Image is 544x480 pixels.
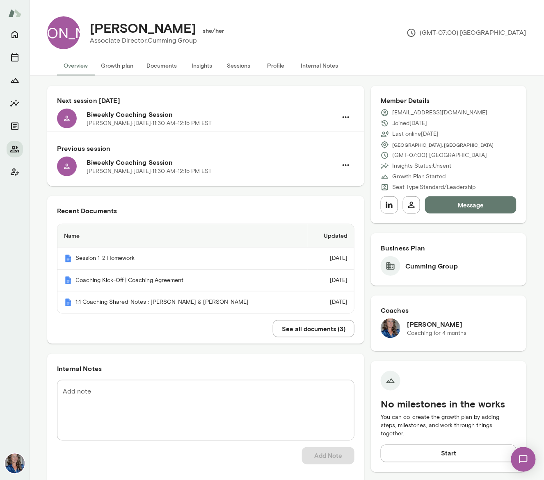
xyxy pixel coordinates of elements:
button: Message [425,196,517,214]
h6: Next session [DATE] [57,96,354,105]
button: Documents [140,56,183,75]
h6: she/her [203,27,224,35]
button: Growth Plan [7,72,23,89]
button: Client app [7,164,23,180]
button: Home [7,26,23,43]
button: Insights [183,56,220,75]
h5: No milestones in the works [381,397,517,410]
h6: Coaches [381,305,517,315]
h6: Business Plan [381,243,517,253]
img: Nicole Menkhoff [5,454,25,473]
h6: Internal Notes [57,364,354,373]
p: Associate Director, Cumming Group [90,36,218,45]
p: Coaching for 4 months [407,329,466,337]
img: Mento [64,276,72,284]
button: Sessions [7,49,23,66]
h6: Member Details [381,96,517,105]
th: Session 1-2 Homework [57,248,308,270]
th: 1:1 Coaching Shared-Notes : [PERSON_NAME] & [PERSON_NAME] [57,291,308,313]
p: Insights Status: Unsent [392,162,451,170]
img: Mento [64,255,72,263]
button: Profile [257,56,294,75]
h6: Previous session [57,143,354,153]
p: Growth Plan: Started [392,173,446,181]
h6: Biweekly Coaching Session [87,109,337,119]
img: Mento [8,5,21,21]
p: [EMAIL_ADDRESS][DOMAIN_NAME] [392,109,487,117]
h6: Cumming Group [405,261,458,271]
button: Internal Notes [294,56,345,75]
button: Overview [57,56,94,75]
p: Last online [DATE] [392,130,439,138]
h4: [PERSON_NAME] [90,20,196,36]
h6: Biweekly Coaching Session [87,157,337,167]
p: (GMT-07:00) [GEOGRAPHIC_DATA] [392,151,487,159]
td: [DATE] [308,270,354,292]
p: Joined [DATE] [392,119,427,127]
button: Members [7,141,23,157]
th: Updated [308,224,354,248]
th: Name [57,224,308,248]
td: [DATE] [308,248,354,270]
span: [GEOGRAPHIC_DATA], [GEOGRAPHIC_DATA] [392,141,494,148]
button: Sessions [220,56,257,75]
div: [PERSON_NAME] [47,16,80,49]
button: See all documents (3) [273,320,354,337]
p: (GMT-07:00) [GEOGRAPHIC_DATA] [407,28,526,38]
h6: [PERSON_NAME] [407,319,466,329]
p: [PERSON_NAME] · [DATE] · 11:30 AM-12:15 PM EST [87,119,212,127]
button: Start [381,445,517,462]
p: [PERSON_NAME] · [DATE] · 11:30 AM-12:15 PM EST [87,167,212,175]
p: Seat Type: Standard/Leadership [392,183,475,191]
button: Documents [7,118,23,134]
td: [DATE] [308,291,354,313]
h6: Recent Documents [57,206,354,216]
button: Insights [7,95,23,111]
img: Mento [64,298,72,307]
img: Nicole Menkhoff [381,318,400,338]
button: Growth plan [94,56,140,75]
p: You can co-create the growth plan by adding steps, milestones, and work through things together. [381,414,517,438]
th: Coaching Kick-Off | Coaching Agreement [57,270,308,292]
